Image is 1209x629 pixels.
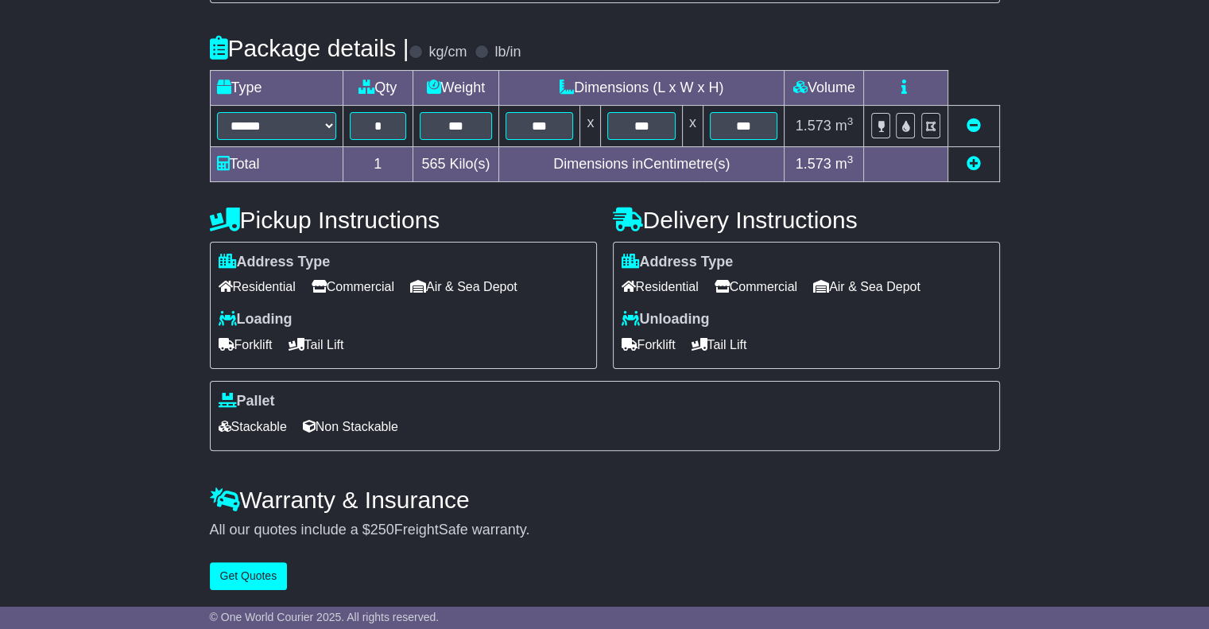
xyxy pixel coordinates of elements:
h4: Package details | [210,35,409,61]
td: Type [210,70,343,105]
span: © One World Courier 2025. All rights reserved. [210,611,440,623]
span: Commercial [312,274,394,299]
label: Address Type [219,254,331,271]
sup: 3 [847,115,854,127]
span: 250 [370,522,394,538]
span: m [835,156,854,172]
span: Commercial [715,274,797,299]
span: 1.573 [796,118,831,134]
span: Non Stackable [303,414,398,439]
label: Unloading [622,311,710,328]
td: 1 [343,146,413,181]
span: Residential [219,274,296,299]
span: Forklift [219,332,273,357]
h4: Warranty & Insurance [210,487,1000,513]
span: Air & Sea Depot [813,274,920,299]
h4: Pickup Instructions [210,207,597,233]
span: Air & Sea Depot [410,274,517,299]
td: Kilo(s) [413,146,498,181]
label: Address Type [622,254,734,271]
label: kg/cm [428,44,467,61]
span: Tail Lift [692,332,747,357]
div: All our quotes include a $ FreightSafe warranty. [210,522,1000,539]
td: Dimensions in Centimetre(s) [498,146,784,181]
td: Dimensions (L x W x H) [498,70,784,105]
span: m [835,118,854,134]
span: Tail Lift [289,332,344,357]
label: Loading [219,311,293,328]
span: Forklift [622,332,676,357]
td: x [682,105,703,146]
td: Weight [413,70,498,105]
a: Add new item [967,156,981,172]
label: lb/in [494,44,521,61]
span: Residential [622,274,699,299]
span: Stackable [219,414,287,439]
td: Volume [785,70,864,105]
button: Get Quotes [210,562,288,590]
td: x [580,105,601,146]
a: Remove this item [967,118,981,134]
label: Pallet [219,393,275,410]
h4: Delivery Instructions [613,207,1000,233]
sup: 3 [847,153,854,165]
span: 565 [421,156,445,172]
span: 1.573 [796,156,831,172]
td: Total [210,146,343,181]
td: Qty [343,70,413,105]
